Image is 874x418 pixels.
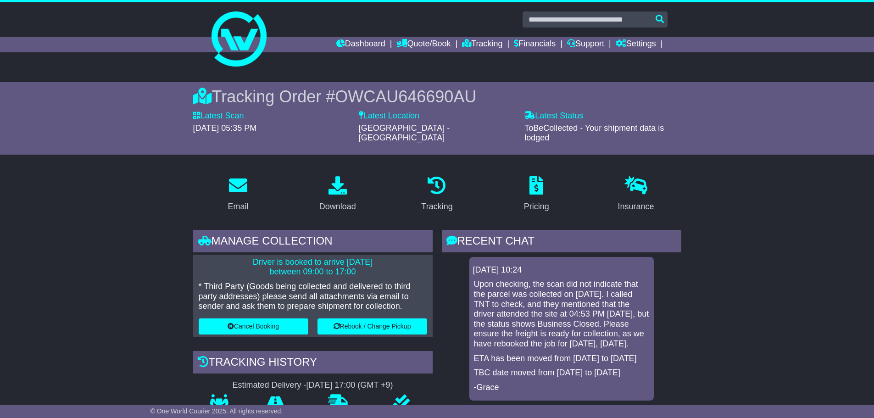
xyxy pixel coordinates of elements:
[421,201,452,213] div: Tracking
[518,173,555,216] a: Pricing
[150,407,283,415] span: © One World Courier 2025. All rights reserved.
[474,279,649,349] p: Upon checking, the scan did not indicate that the parcel was collected on [DATE]. I called TNT to...
[222,173,254,216] a: Email
[618,201,654,213] div: Insurance
[396,37,451,52] a: Quote/Book
[199,282,427,312] p: * Third Party (Goods being collected and delivered to third party addresses) please send all atta...
[193,87,681,106] div: Tracking Order #
[567,37,604,52] a: Support
[474,383,649,393] p: -Grace
[306,380,393,390] div: [DATE] 17:00 (GMT +9)
[524,123,664,143] span: ToBeCollected - Your shipment data is lodged
[336,37,385,52] a: Dashboard
[193,230,433,255] div: Manage collection
[442,230,681,255] div: RECENT CHAT
[193,380,433,390] div: Estimated Delivery -
[199,318,308,334] button: Cancel Booking
[319,201,356,213] div: Download
[514,37,556,52] a: Financials
[317,318,427,334] button: Rebook / Change Pickup
[415,173,458,216] a: Tracking
[313,173,362,216] a: Download
[474,354,649,364] p: ETA has been moved from [DATE] to [DATE]
[193,351,433,376] div: Tracking history
[616,37,656,52] a: Settings
[193,123,257,133] span: [DATE] 05:35 PM
[228,201,248,213] div: Email
[199,257,427,277] p: Driver is booked to arrive [DATE] between 09:00 to 17:00
[462,37,502,52] a: Tracking
[335,87,476,106] span: OWCAU646690AU
[524,201,549,213] div: Pricing
[359,123,450,143] span: [GEOGRAPHIC_DATA] - [GEOGRAPHIC_DATA]
[193,111,244,121] label: Latest Scan
[524,111,583,121] label: Latest Status
[473,265,650,275] div: [DATE] 10:24
[474,368,649,378] p: TBC date moved from [DATE] to [DATE]
[359,111,419,121] label: Latest Location
[612,173,660,216] a: Insurance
